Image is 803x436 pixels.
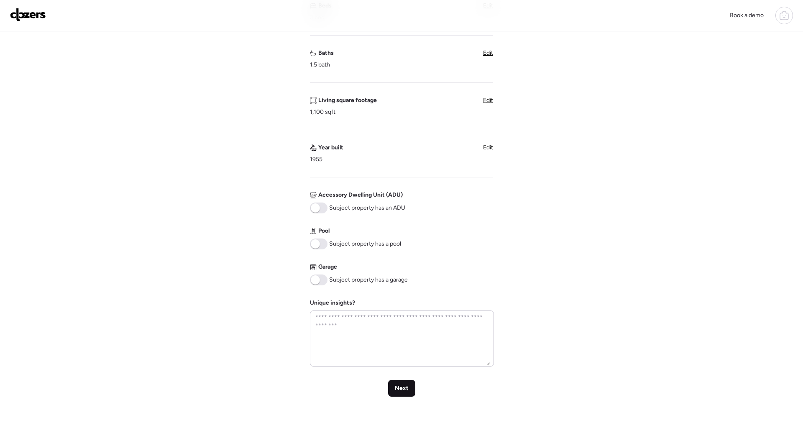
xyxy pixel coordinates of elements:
span: Subject property has an ADU [329,204,405,212]
span: Subject property has a pool [329,240,401,248]
span: 1.5 bath [310,61,330,69]
span: Accessory Dwelling Unit (ADU) [318,191,403,199]
span: Baths [318,49,334,57]
span: Book a demo [730,12,764,19]
img: Logo [10,8,46,21]
span: Garage [318,263,337,271]
span: Living square footage [318,96,377,105]
span: Next [395,384,409,392]
span: Subject property has a garage [329,276,408,284]
span: 1955 [310,155,322,164]
span: Edit [483,144,493,151]
span: 1,100 sqft [310,108,335,116]
span: Edit [483,49,493,56]
span: Edit [483,97,493,104]
span: Year built [318,144,343,152]
span: Pool [318,227,330,235]
label: Unique insights? [310,299,355,306]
